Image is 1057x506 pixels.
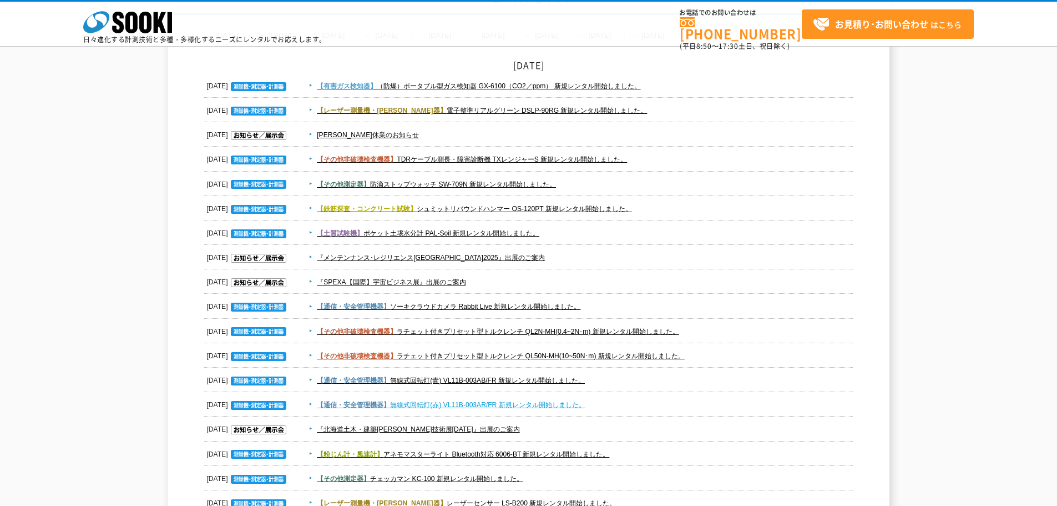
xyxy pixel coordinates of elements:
dt: [DATE] [207,319,289,338]
dt: [DATE] [207,221,289,240]
a: 『メンテンナンス･レジリエンス[GEOGRAPHIC_DATA]2025』出展のご案内 [317,254,545,262]
span: (平日 ～ 土日、祝日除く) [680,41,790,51]
a: 【通信・安全管理機器】無線式回転灯(青) VL11B-003AB/FR 新規レンタル開始しました。 [317,377,585,384]
dt: [DATE] [207,246,289,264]
dt: [DATE] [207,197,289,216]
span: 【その他非破壊検査機器】 [317,156,397,163]
dt: [DATE] [207,172,289,191]
span: 【通信・安全管理機器】 [317,401,390,409]
dt: [DATE] [207,393,289,412]
dt: [DATE] [207,344,289,363]
strong: お見積り･お問い合わせ [835,17,928,31]
dt: [DATE] [207,294,289,313]
dt: [DATE] [207,467,289,485]
img: お知らせ [231,254,286,263]
a: 【その他非破壊検査機器】TDRケーブル測長・障害診断機 TXレンジャーS 新規レンタル開始しました。 [317,156,627,163]
a: 【通信・安全管理機器】無線式回転灯(赤) VL11B-003AR/FR 新規レンタル開始しました。 [317,401,585,409]
h2: [DATE] [204,59,853,71]
img: お知らせ [231,425,286,434]
a: [PHONE_NUMBER] [680,17,802,40]
dt: [DATE] [207,442,289,461]
img: 測量機・測定器・計測器 [231,475,286,484]
span: 【その他測定器】 [317,181,370,188]
span: 【土質試験機】 [317,229,363,237]
span: 8:50 [696,41,712,51]
a: 【その他測定器】防滴ストップウォッチ SW-709N 新規レンタル開始しました。 [317,181,556,188]
img: お知らせ [231,131,286,140]
a: [PERSON_NAME]休業のお知らせ [317,131,418,139]
a: 【有害ガス検知器】（防爆）ポータブル型ガス検知器 GX-6100（CO2／ppm） 新規レンタル開始しました。 [317,82,640,90]
dt: [DATE] [207,98,289,117]
img: 測量機・測定器・計測器 [231,352,286,361]
a: 『北海道土木・建築[PERSON_NAME]技術展[DATE]』出展のご案内 [317,425,519,433]
span: 【レーザー測量機・[PERSON_NAME]器】 [317,107,446,114]
img: 測量機・測定器・計測器 [231,180,286,189]
dt: [DATE] [207,74,289,93]
img: 測量機・測定器・計測器 [231,205,286,214]
a: 【通信・安全管理機器】ソーキクラウドカメラ Rabbit Live 新規レンタル開始しました。 [317,303,580,310]
img: 測量機・測定器・計測器 [231,450,286,459]
span: お電話でのお問い合わせは [680,9,802,16]
span: 【通信・安全管理機器】 [317,303,390,310]
img: 測量機・測定器・計測器 [231,377,286,385]
span: 【粉じん計・風速計】 [317,450,383,458]
a: 【粉じん計・風速計】アネモマスターライト Bluetooth対応 6006-BT 新規レンタル開始しました。 [317,450,609,458]
span: 【その他非破壊検査機器】 [317,328,397,335]
a: 【その他非破壊検査機器】ラチェット付きプリセット型トルクレンチ QL2N-MH(0.4~2N･m) 新規レンタル開始しました。 [317,328,679,335]
dt: [DATE] [207,368,289,387]
img: 測量機・測定器・計測器 [231,327,286,336]
dt: [DATE] [207,417,289,436]
dt: [DATE] [207,147,289,166]
span: 【その他測定器】 [317,475,370,483]
img: 測量機・測定器・計測器 [231,401,286,410]
a: 【鉄筋探査・コンクリート試験】シュミットリバウンドハンマー OS-120PT 新規レンタル開始しました。 [317,205,632,213]
a: 【その他非破壊検査機器】ラチェット付きプリセット型トルクレンチ QL50N-MH(10~50N･m) 新規レンタル開始しました。 [317,352,685,360]
span: 【鉄筋探査・コンクリート試験】 [317,205,417,213]
dt: [DATE] [207,270,289,289]
span: 【通信・安全管理機器】 [317,377,390,384]
img: 測量機・測定器・計測器 [231,156,286,164]
img: 測量機・測定器・計測器 [231,303,286,312]
span: はこちら [813,16,962,33]
dt: [DATE] [207,123,289,142]
img: 測量機・測定器・計測器 [231,229,286,238]
a: 【レーザー測量機・[PERSON_NAME]器】電子整準リアルグリーン DSLP-90RG 新規レンタル開始しました。 [317,107,647,114]
a: 『SPEXA【国際】宇宙ビジネス展』出展のご案内 [317,278,466,286]
p: 日々進化する計測技術と多種・多様化するニーズにレンタルでお応えします。 [83,36,326,43]
img: 測量機・測定器・計測器 [231,82,286,91]
span: 【その他非破壊検査機器】 [317,352,397,360]
a: お見積り･お問い合わせはこちら [802,9,974,39]
span: 【有害ガス検知器】 [317,82,377,90]
a: 【その他測定器】チェッカマン KC-100 新規レンタル開始しました。 [317,475,523,483]
img: お知らせ [231,278,286,287]
img: 測量機・測定器・計測器 [231,107,286,116]
span: 17:30 [719,41,739,51]
a: 【土質試験機】ポケット土壌水分計 PAL-Soil 新規レンタル開始しました。 [317,229,539,237]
